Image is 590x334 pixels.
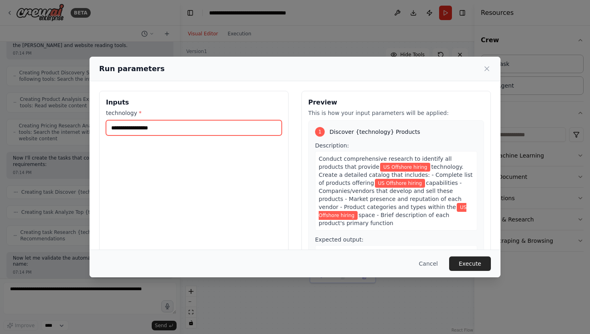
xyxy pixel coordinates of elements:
[106,109,282,117] label: technology
[330,128,420,136] span: Discover {technology} Products
[315,127,325,137] div: 1
[319,156,452,170] span: Conduct comprehensive research to identify all products that provide
[308,98,484,107] h3: Preview
[449,256,491,271] button: Execute
[319,212,449,226] span: space - Brief description of each product's primary function
[375,179,425,188] span: Variable: technology
[308,109,484,117] p: This is how your input parameters will be applied:
[319,203,466,220] span: Variable: technology
[315,142,349,149] span: Description:
[315,236,364,243] span: Expected output:
[380,163,430,172] span: Variable: technology
[106,98,282,107] h3: Inputs
[319,164,472,186] span: technology. Create a detailed catalog that includes: - Complete list of products offering
[99,63,165,74] h2: Run parameters
[413,256,444,271] button: Cancel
